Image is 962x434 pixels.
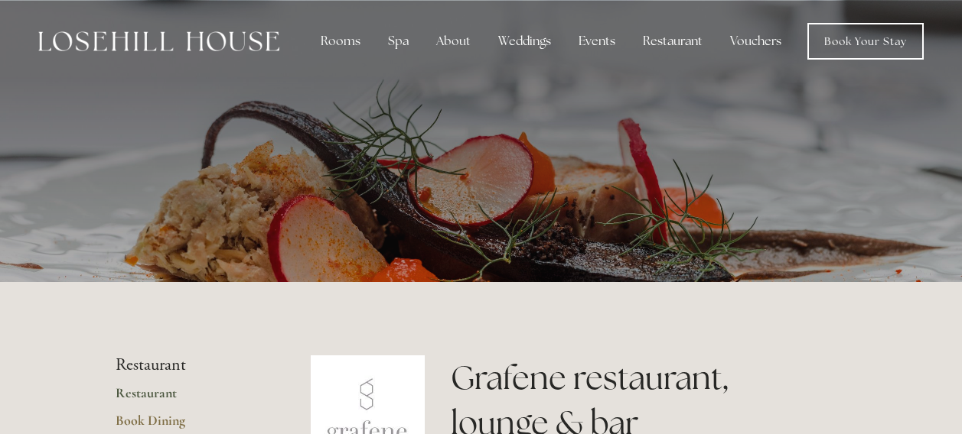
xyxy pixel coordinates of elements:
a: Vouchers [718,26,794,57]
img: Losehill House [38,31,279,51]
div: Rooms [308,26,373,57]
div: Events [566,26,628,57]
div: Spa [376,26,421,57]
a: Book Your Stay [807,23,924,60]
div: About [424,26,483,57]
div: Weddings [486,26,563,57]
li: Restaurant [116,355,262,375]
div: Restaurant [631,26,715,57]
a: Restaurant [116,384,262,412]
